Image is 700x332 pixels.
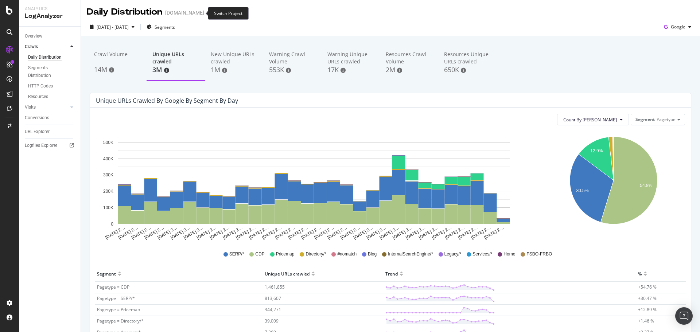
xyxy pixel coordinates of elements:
span: FSBO-FRBO [526,251,552,257]
a: Visits [25,103,68,111]
text: 0 [111,222,113,227]
div: Visits [25,103,36,111]
span: #nomatch [337,251,357,257]
div: Overview [25,32,42,40]
text: 30.5% [576,188,588,193]
button: Google [661,21,694,33]
div: New Unique URLs crawled [211,51,257,65]
span: Services/* [472,251,492,257]
div: [DOMAIN_NAME] [165,9,204,16]
div: Warning Crawl Volume [269,51,316,65]
text: 400K [103,156,113,161]
span: +1.46 % [638,318,654,324]
div: Warning Unique URLs crawled [327,51,374,65]
div: Trend [385,268,398,280]
span: Google [671,24,685,30]
span: Segment [635,116,655,122]
span: +54.76 % [638,284,657,290]
div: Analytics [25,6,75,12]
span: [DATE] - [DATE] [97,24,129,30]
div: Open Intercom Messenger [675,307,693,325]
span: SERP/* [229,251,244,257]
a: Segments Distribution [28,64,75,79]
div: 14M [94,65,141,74]
span: CDP [255,251,264,257]
span: Pagetype [657,116,676,122]
text: 200K [103,189,113,194]
a: Conversions [25,114,75,122]
div: Unique URLs crawled [265,268,310,280]
div: Crawls [25,43,38,51]
span: Legacy/* [444,251,462,257]
span: 1,461,855 [265,284,285,290]
div: 3M [152,65,199,75]
svg: A chart. [543,131,684,241]
div: 2M [386,65,432,75]
div: arrow-right-arrow-left [207,10,211,15]
div: Logfiles Explorer [25,142,57,149]
text: 100K [103,205,113,210]
span: Count By Day [563,117,617,123]
span: Pagetype = CDP [97,284,129,290]
span: +30.47 % [638,295,657,301]
div: Crawl Volume [94,51,141,65]
span: +12.89 % [638,306,657,313]
div: LogAnalyzer [25,12,75,20]
button: Count By [PERSON_NAME] [557,114,629,125]
div: Segment [97,268,116,280]
div: 1M [211,65,257,75]
text: 54.8% [640,183,652,188]
div: Resources Crawl Volume [386,51,432,65]
span: Pricemap [276,251,295,257]
div: Switch Project [208,7,249,20]
span: Pagetype = Pricemap [97,306,140,313]
text: 300K [103,173,113,178]
span: Segments [155,24,175,30]
span: Directory/* [306,251,326,257]
div: URL Explorer [25,128,50,136]
div: 17K [327,65,374,75]
text: 12.9% [590,148,603,153]
div: 553K [269,65,316,75]
span: 344,271 [265,306,281,313]
button: [DATE] - [DATE] [87,21,137,33]
div: Daily Distribution [87,6,162,18]
a: Logfiles Explorer [25,142,75,149]
text: 500K [103,140,113,145]
div: Resources Unique URLs crawled [444,51,491,65]
div: 650K [444,65,491,75]
span: Home [503,251,515,257]
div: HTTP Codes [28,82,53,90]
div: Segments Distribution [28,64,69,79]
span: InternalSearchEngine/* [388,251,433,257]
span: 813,607 [265,295,281,301]
a: Resources [28,93,75,101]
div: % [638,268,642,280]
div: Unique URLs crawled [152,51,199,65]
a: Crawls [25,43,68,51]
a: HTTP Codes [28,82,75,90]
span: Blog [368,251,377,257]
a: URL Explorer [25,128,75,136]
span: 39,009 [265,318,279,324]
div: Resources [28,93,48,101]
a: Overview [25,32,75,40]
span: Pagetype = Directory/* [97,318,144,324]
button: Segments [144,21,178,33]
div: Unique URLs crawled by google by Segment by Day [96,97,238,104]
svg: A chart. [96,131,532,241]
div: Conversions [25,114,49,122]
span: Pagetype = SERP/* [97,295,135,301]
div: Daily Distribution [28,54,62,61]
a: Daily Distribution [28,54,75,61]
